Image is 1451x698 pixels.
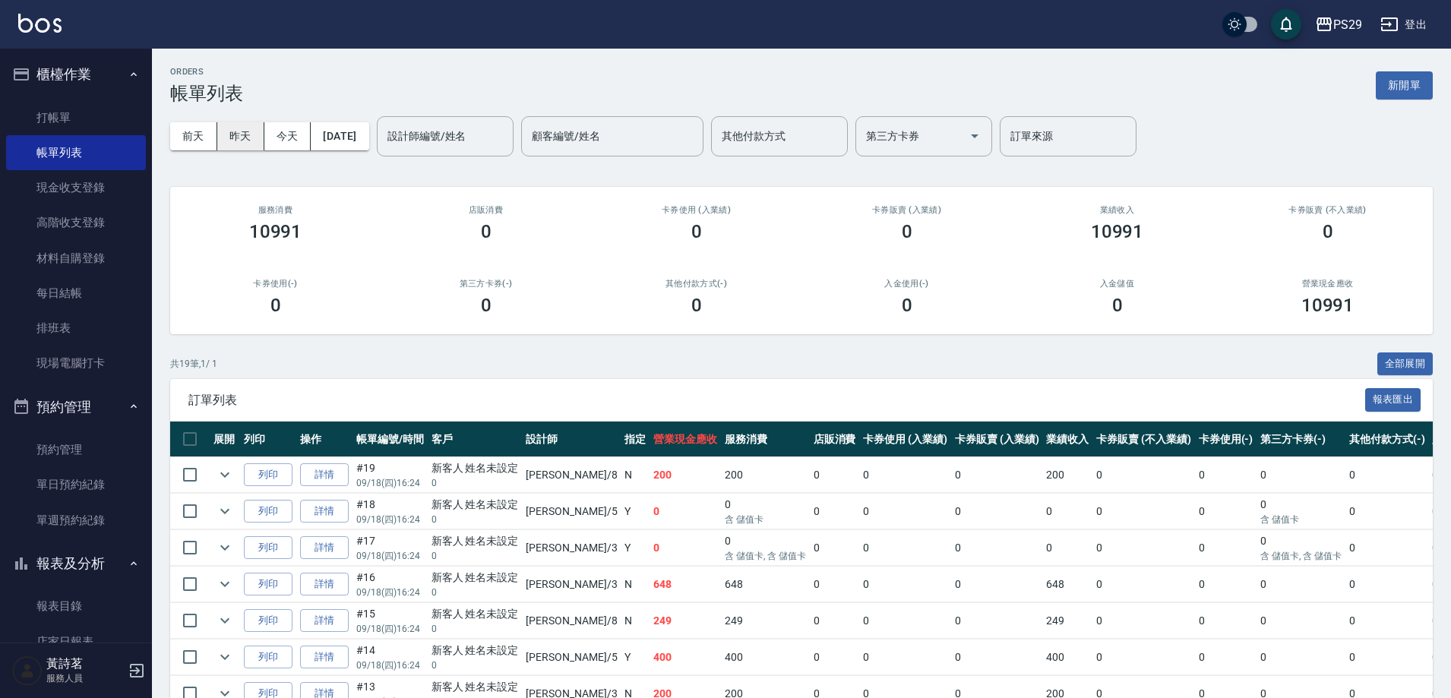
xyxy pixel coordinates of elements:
[46,656,124,671] h5: 黃詩茗
[399,279,573,289] h2: 第三方卡券(-)
[352,530,428,566] td: #17
[6,276,146,311] a: 每日結帳
[820,279,994,289] h2: 入金使用(-)
[810,603,860,639] td: 0
[244,500,292,523] button: 列印
[170,122,217,150] button: 前天
[300,646,349,669] a: 詳情
[810,640,860,675] td: 0
[1260,549,1342,563] p: 含 儲值卡, 含 儲值卡
[1195,567,1257,602] td: 0
[1042,422,1092,457] th: 業績收入
[621,640,650,675] td: Y
[300,500,349,523] a: 詳情
[1333,15,1362,34] div: PS29
[621,530,650,566] td: Y
[859,567,951,602] td: 0
[721,567,810,602] td: 648
[859,640,951,675] td: 0
[432,643,519,659] div: 新客人 姓名未設定
[432,659,519,672] p: 0
[609,279,783,289] h2: 其他付款方式(-)
[188,205,362,215] h3: 服務消費
[522,567,621,602] td: [PERSON_NAME] /3
[6,311,146,346] a: 排班表
[721,603,810,639] td: 249
[244,609,292,633] button: 列印
[725,513,806,526] p: 含 儲值卡
[356,549,424,563] p: 09/18 (四) 16:24
[213,536,236,559] button: expand row
[352,494,428,529] td: #18
[6,589,146,624] a: 報表目錄
[522,422,621,457] th: 設計師
[951,494,1043,529] td: 0
[249,221,302,242] h3: 10991
[264,122,311,150] button: 今天
[621,567,650,602] td: N
[1195,422,1257,457] th: 卡券使用(-)
[810,494,860,529] td: 0
[352,603,428,639] td: #15
[6,503,146,538] a: 單週預約紀錄
[1042,640,1092,675] td: 400
[1345,422,1429,457] th: 其他付款方式(-)
[1195,457,1257,493] td: 0
[902,295,912,316] h3: 0
[810,457,860,493] td: 0
[1257,567,1345,602] td: 0
[1374,11,1433,39] button: 登出
[1092,603,1194,639] td: 0
[1195,494,1257,529] td: 0
[399,205,573,215] h2: 店販消費
[356,476,424,490] p: 09/18 (四) 16:24
[810,422,860,457] th: 店販消費
[356,622,424,636] p: 09/18 (四) 16:24
[621,494,650,529] td: Y
[481,295,492,316] h3: 0
[951,567,1043,602] td: 0
[951,457,1043,493] td: 0
[951,603,1043,639] td: 0
[1345,640,1429,675] td: 0
[432,549,519,563] p: 0
[1376,77,1433,92] a: 新開單
[352,457,428,493] td: #19
[721,422,810,457] th: 服務消費
[1257,603,1345,639] td: 0
[432,606,519,622] div: 新客人 姓名未設定
[1257,494,1345,529] td: 0
[432,497,519,513] div: 新客人 姓名未設定
[1257,422,1345,457] th: 第三方卡券(-)
[1365,388,1421,412] button: 報表匯出
[1241,205,1415,215] h2: 卡券販賣 (不入業績)
[650,530,721,566] td: 0
[1376,71,1433,99] button: 新開單
[1323,221,1333,242] h3: 0
[1309,9,1368,40] button: PS29
[356,586,424,599] p: 09/18 (四) 16:24
[621,603,650,639] td: N
[1112,295,1123,316] h3: 0
[951,640,1043,675] td: 0
[213,463,236,486] button: expand row
[902,221,912,242] h3: 0
[721,530,810,566] td: 0
[1195,640,1257,675] td: 0
[1042,530,1092,566] td: 0
[721,494,810,529] td: 0
[951,530,1043,566] td: 0
[188,279,362,289] h2: 卡券使用(-)
[46,671,124,685] p: 服務人員
[1092,494,1194,529] td: 0
[170,67,243,77] h2: ORDERS
[432,476,519,490] p: 0
[1042,567,1092,602] td: 648
[1092,422,1194,457] th: 卡券販賣 (不入業績)
[240,422,296,457] th: 列印
[6,432,146,467] a: 預約管理
[6,544,146,583] button: 報表及分析
[1030,205,1204,215] h2: 業績收入
[522,457,621,493] td: [PERSON_NAME] /8
[188,393,1365,408] span: 訂單列表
